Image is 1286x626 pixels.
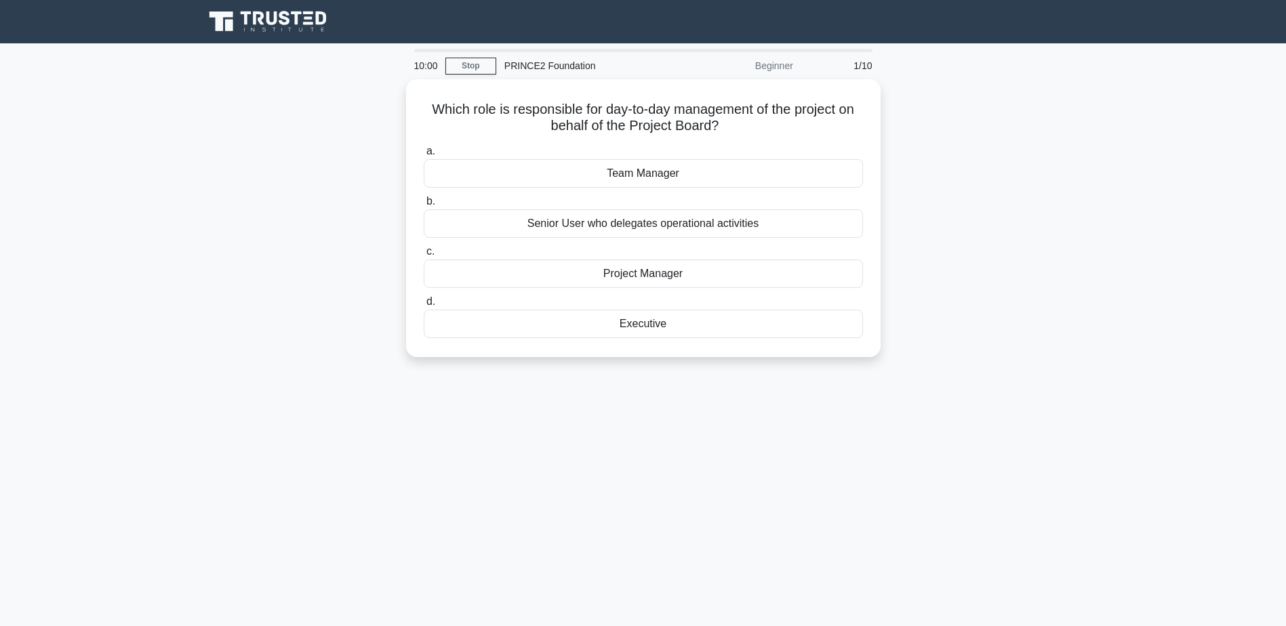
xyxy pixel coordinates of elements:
div: 1/10 [801,52,881,79]
div: Senior User who delegates operational activities [424,209,863,238]
div: Project Manager [424,259,863,288]
span: d. [426,295,435,307]
span: b. [426,195,435,207]
div: Beginner [683,52,801,79]
div: 10:00 [406,52,445,79]
div: Team Manager [424,159,863,188]
a: Stop [445,58,496,75]
div: PRINCE2 Foundation [496,52,683,79]
span: c. [426,245,435,257]
div: Executive [424,310,863,338]
h5: Which role is responsible for day-to-day management of the project on behalf of the Project Board? [422,101,864,135]
span: a. [426,145,435,156]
